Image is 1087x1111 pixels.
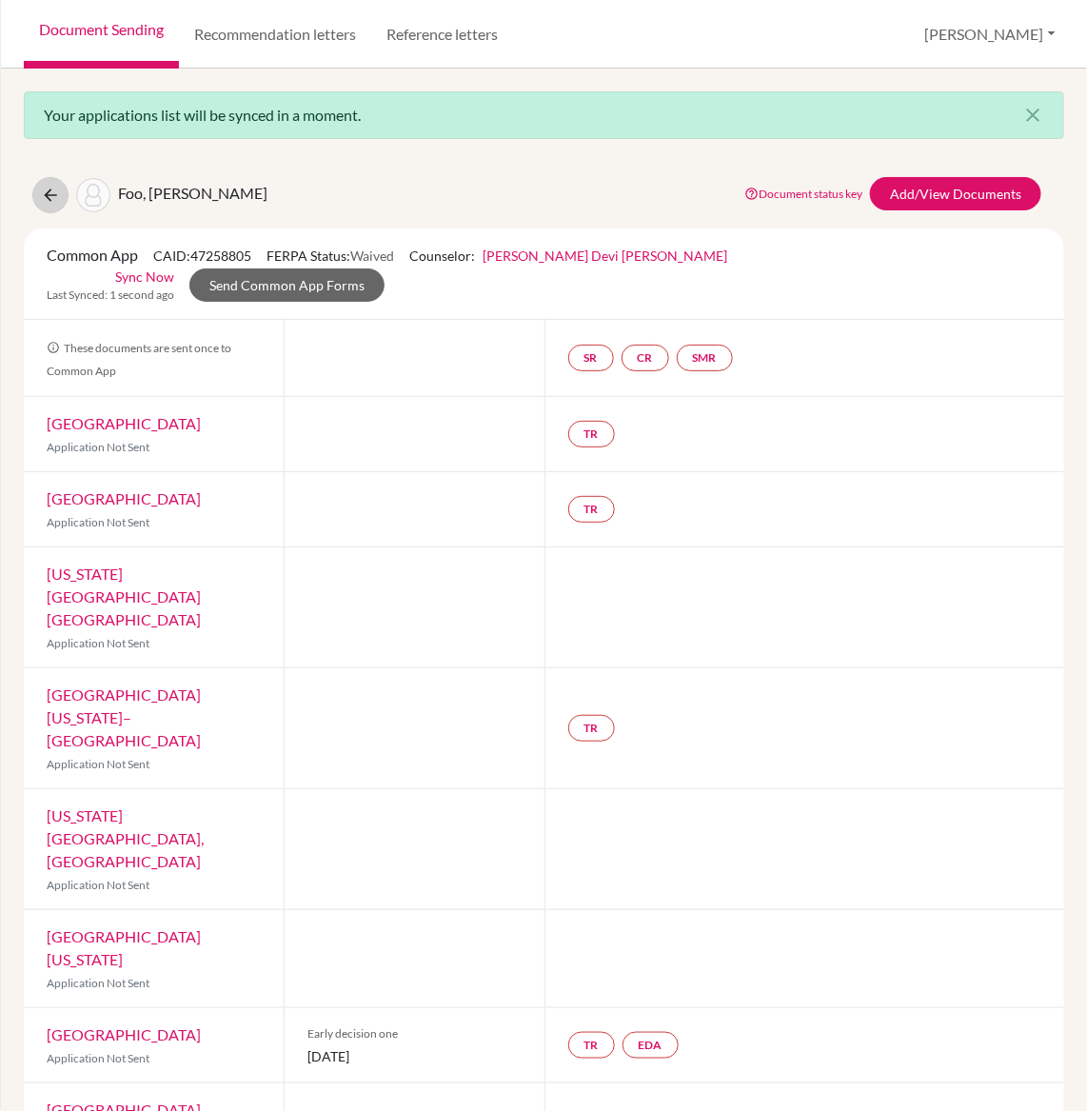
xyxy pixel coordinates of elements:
[47,287,174,304] span: Last Synced: 1 second ago
[870,177,1041,210] a: Add/View Documents
[350,248,394,264] span: Waived
[568,715,615,742] a: TR
[47,414,201,432] a: [GEOGRAPHIC_DATA]
[677,345,733,371] a: SMR
[1002,92,1063,138] button: Close
[189,268,385,302] a: Send Common App Forms
[917,16,1064,52] button: [PERSON_NAME]
[47,489,201,507] a: [GEOGRAPHIC_DATA]
[47,440,149,454] span: Application Not Sent
[47,806,204,870] a: [US_STATE][GEOGRAPHIC_DATA], [GEOGRAPHIC_DATA]
[47,976,149,990] span: Application Not Sent
[568,421,615,447] a: TR
[47,636,149,650] span: Application Not Sent
[118,184,267,202] span: Foo, [PERSON_NAME]
[409,248,727,264] span: Counselor:
[568,496,615,523] a: TR
[267,248,394,264] span: FERPA Status:
[24,91,1064,139] div: Your applications list will be synced in a moment.
[623,1032,679,1059] a: EDA
[47,878,149,892] span: Application Not Sent
[47,757,149,771] span: Application Not Sent
[47,1051,149,1065] span: Application Not Sent
[47,341,231,378] span: These documents are sent once to Common App
[307,1046,521,1066] span: [DATE]
[47,565,201,628] a: [US_STATE][GEOGRAPHIC_DATA] [GEOGRAPHIC_DATA]
[47,1025,201,1043] a: [GEOGRAPHIC_DATA]
[1021,104,1044,127] i: close
[568,345,614,371] a: SR
[483,248,727,264] a: [PERSON_NAME] Devi [PERSON_NAME]
[153,248,251,264] span: CAID: 47258805
[47,927,201,968] a: [GEOGRAPHIC_DATA][US_STATE]
[307,1025,521,1042] span: Early decision one
[568,1032,615,1059] a: TR
[47,685,201,749] a: [GEOGRAPHIC_DATA][US_STATE]–[GEOGRAPHIC_DATA]
[47,515,149,529] span: Application Not Sent
[622,345,669,371] a: CR
[744,187,862,201] a: Document status key
[115,267,174,287] a: Sync Now
[47,246,138,264] span: Common App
